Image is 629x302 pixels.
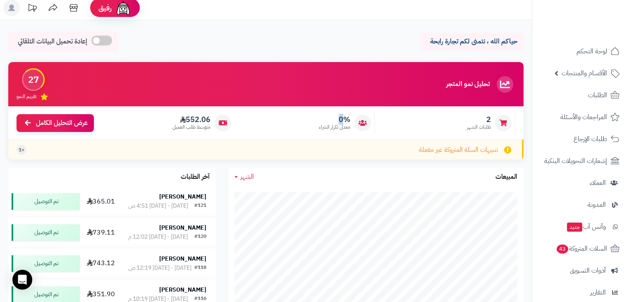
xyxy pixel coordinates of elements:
[128,233,188,241] div: [DATE] - [DATE] 12:02 م
[590,177,606,189] span: العملاء
[172,124,210,131] span: متوسط طلب العميل
[426,37,517,46] p: حياكم الله ، نتمنى لكم تجارة رابحة
[159,285,206,294] strong: [PERSON_NAME]
[83,186,119,217] td: 365.01
[562,67,607,79] span: الأقسام والمنتجات
[573,6,621,24] img: logo-2.png
[12,255,80,272] div: تم التوصيل
[537,41,624,61] a: لوحة التحكم
[588,199,606,211] span: المدونة
[128,202,188,210] div: [DATE] - [DATE] 4:51 ص
[159,223,206,232] strong: [PERSON_NAME]
[240,172,254,182] span: الشهر
[12,270,32,290] div: Open Intercom Messenger
[128,264,191,272] div: [DATE] - [DATE] 12:19 ص
[537,129,624,149] a: طلبات الإرجاع
[537,107,624,127] a: المراجعات والأسئلة
[98,3,112,13] span: رفيق
[567,223,582,232] span: جديد
[12,193,80,210] div: تم التوصيل
[570,265,606,276] span: أدوات التسويق
[181,173,210,181] h3: آخر الطلبات
[537,195,624,215] a: المدونة
[467,115,491,124] span: 2
[194,202,206,210] div: #121
[537,85,624,105] a: الطلبات
[159,192,206,201] strong: [PERSON_NAME]
[556,244,569,254] span: 43
[537,173,624,193] a: العملاء
[319,124,350,131] span: معدل تكرار الشراء
[17,93,36,100] span: تقييم النمو
[18,37,87,46] span: إعادة تحميل البيانات التلقائي
[159,254,206,263] strong: [PERSON_NAME]
[537,261,624,280] a: أدوات التسويق
[36,118,88,128] span: عرض التحليل الكامل
[537,151,624,171] a: إشعارات التحويلات البنكية
[566,221,606,232] span: وآتس آب
[446,81,490,88] h3: تحليل نمو المتجر
[588,89,607,101] span: الطلبات
[194,233,206,241] div: #120
[574,133,607,145] span: طلبات الإرجاع
[576,46,607,57] span: لوحة التحكم
[537,239,624,259] a: السلات المتروكة43
[83,248,119,279] td: 743.12
[467,124,491,131] span: طلبات الشهر
[19,146,24,153] span: +1
[172,115,210,124] span: 552.06
[590,287,606,298] span: التقارير
[556,243,607,254] span: السلات المتروكة
[319,115,350,124] span: 0%
[12,224,80,241] div: تم التوصيل
[560,111,607,123] span: المراجعات والأسئلة
[17,114,94,132] a: عرض التحليل الكامل
[194,264,206,272] div: #118
[544,155,607,167] span: إشعارات التحويلات البنكية
[495,173,517,181] h3: المبيعات
[234,172,254,182] a: الشهر
[83,217,119,248] td: 739.11
[537,217,624,237] a: وآتس آبجديد
[419,145,498,155] span: تنبيهات السلة المتروكة غير مفعلة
